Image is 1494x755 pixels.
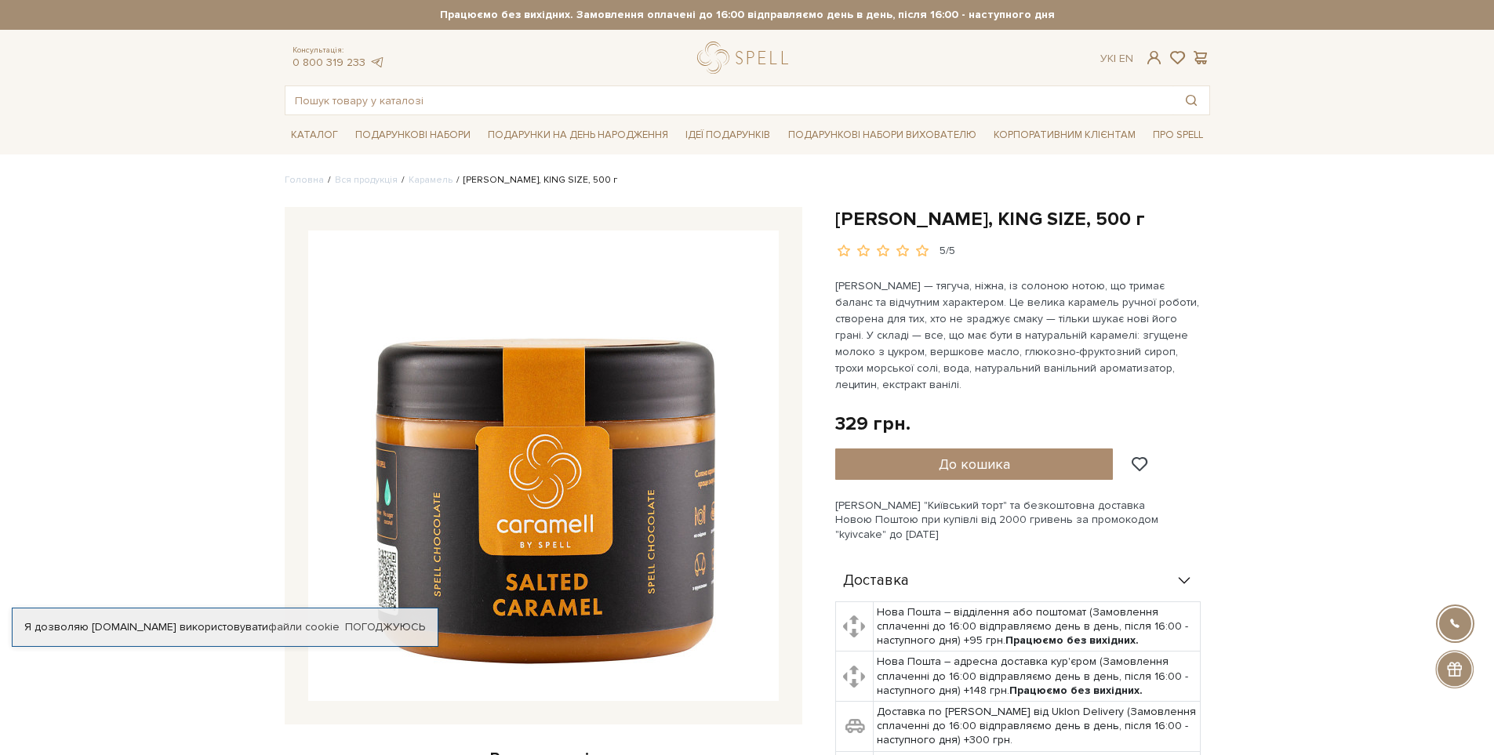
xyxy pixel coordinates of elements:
a: Подарункові набори [349,123,477,147]
a: Вся продукція [335,174,398,186]
button: Пошук товару у каталозі [1173,86,1209,114]
a: Про Spell [1147,123,1209,147]
strong: Працюємо без вихідних. Замовлення оплачені до 16:00 відправляємо день в день, після 16:00 - насту... [285,8,1210,22]
span: До кошика [939,456,1010,473]
div: Я дозволяю [DOMAIN_NAME] використовувати [13,620,438,634]
td: Нова Пошта – адресна доставка кур'єром (Замовлення сплаченні до 16:00 відправляємо день в день, п... [874,652,1201,702]
a: 0 800 319 233 [293,56,365,69]
div: 5/5 [940,244,955,259]
a: файли cookie [268,620,340,633]
div: Ук [1100,52,1133,66]
input: Пошук товару у каталозі [285,86,1173,114]
a: Корпоративним клієнтам [987,122,1142,148]
li: [PERSON_NAME], KING SIZE, 500 г [453,173,617,187]
a: telegram [369,56,385,69]
span: Доставка [843,574,909,588]
a: Головна [285,174,324,186]
b: Працюємо без вихідних. [1009,684,1143,697]
a: Подарункові набори вихователю [782,122,983,148]
a: En [1119,52,1133,65]
span: | [1114,52,1116,65]
a: Погоджуюсь [345,620,425,634]
a: logo [697,42,795,74]
h1: [PERSON_NAME], KING SIZE, 500 г [835,207,1210,231]
a: Ідеї подарунків [679,123,776,147]
p: [PERSON_NAME] — тягуча, ніжна, із солоною нотою, що тримає баланс та відчутним характером. Це вел... [835,278,1203,393]
b: Працюємо без вихідних. [1005,633,1139,647]
button: До кошика [835,448,1114,480]
td: Доставка по [PERSON_NAME] від Uklon Delivery (Замовлення сплаченні до 16:00 відправляємо день в д... [874,702,1201,752]
div: [PERSON_NAME] "Київський торт" та безкоштовна доставка Новою Поштою при купівлі від 2000 гривень ... [835,499,1210,542]
img: Солона карамель, KING SIZE, 500 г [308,230,779,701]
div: 329 грн. [835,412,911,436]
a: Каталог [285,123,344,147]
td: Нова Пошта – відділення або поштомат (Замовлення сплаченні до 16:00 відправляємо день в день, піс... [874,601,1201,652]
a: Карамель [409,174,453,186]
span: Консультація: [293,45,385,56]
a: Подарунки на День народження [482,123,674,147]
